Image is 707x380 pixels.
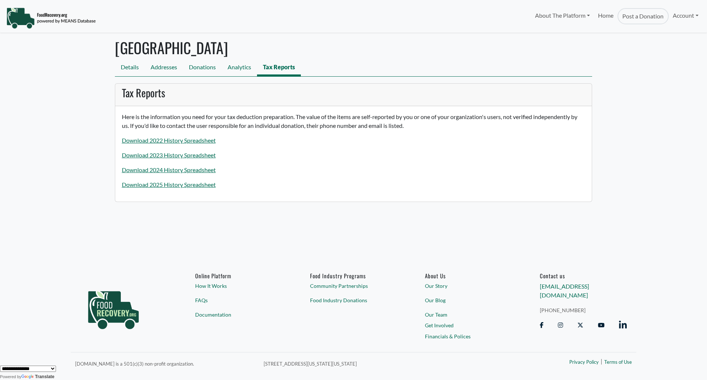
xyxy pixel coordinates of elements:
[122,112,585,130] p: Here is the information you need for your tax deduction preparation. The value of the items are s...
[195,296,282,304] a: FAQs
[183,60,222,76] a: Donations
[604,359,632,366] a: Terms of Use
[122,151,216,158] a: Download 2023 History Spreadsheet
[264,359,490,368] p: [STREET_ADDRESS][US_STATE][US_STATE]
[115,60,145,76] a: Details
[195,272,282,279] h6: Online Platform
[80,272,147,342] img: food_recovery_green_logo-76242d7a27de7ed26b67be613a865d9c9037ba317089b267e0515145e5e51427.png
[531,8,594,23] a: About The Platform
[122,87,585,99] h3: Tax Reports
[669,8,703,23] a: Account
[257,60,301,76] a: Tax Reports
[594,8,618,24] a: Home
[195,282,282,290] a: How It Works
[425,332,512,340] a: Financials & Polices
[425,322,512,330] a: Get Involved
[618,8,668,24] a: Post a Donation
[75,359,255,368] p: [DOMAIN_NAME] is a 501(c)(3) non-profit organization.
[425,296,512,304] a: Our Blog
[21,374,35,380] img: Google Translate
[540,283,589,299] a: [EMAIL_ADDRESS][DOMAIN_NAME]
[425,311,512,318] a: Our Team
[425,282,512,290] a: Our Story
[6,7,96,29] img: NavigationLogo_FoodRecovery-91c16205cd0af1ed486a0f1a7774a6544ea792ac00100771e7dd3ec7c0e58e41.png
[122,137,216,144] a: Download 2022 History Spreadsheet
[310,272,397,279] h6: Food Industry Programs
[540,306,627,314] a: [PHONE_NUMBER]
[540,272,627,279] h6: Contact us
[21,374,54,379] a: Translate
[115,39,592,56] h1: [GEOGRAPHIC_DATA]
[310,296,397,304] a: Food Industry Donations
[145,60,183,76] a: Addresses
[195,311,282,318] a: Documentation
[601,357,602,366] span: |
[122,181,216,188] a: Download 2025 History Spreadsheet
[310,282,397,290] a: Community Partnerships
[122,166,216,173] a: Download 2024 History Spreadsheet
[222,60,257,76] a: Analytics
[425,272,512,279] a: About Us
[569,359,599,366] a: Privacy Policy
